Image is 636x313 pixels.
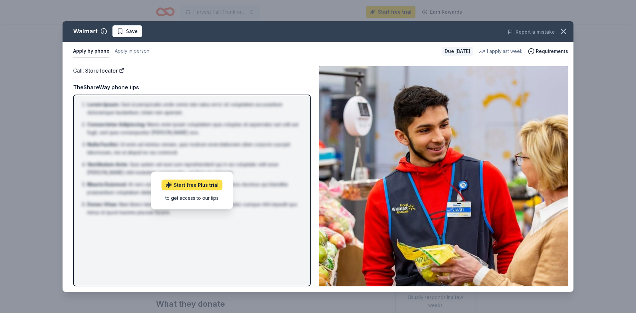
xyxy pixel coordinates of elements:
[73,83,311,92] div: TheShareWay phone tips
[319,66,568,286] img: Image for Walmart
[126,27,138,35] span: Save
[87,142,119,147] span: Nulla Facilisi :
[528,47,568,55] button: Requirements
[508,28,555,36] button: Report a mistake
[87,181,127,187] span: Mauris Euismod :
[87,201,118,207] span: Donec Vitae :
[115,44,149,58] button: Apply in person
[87,102,120,107] span: Lorem Ipsum :
[478,47,523,55] div: 1 apply last week
[162,179,223,190] a: Start free Plus trial
[162,194,223,201] div: to get access to our tips
[442,47,473,56] div: Due [DATE]
[87,122,146,127] span: Consectetur Adipiscing :
[87,161,128,167] span: Vestibulum Ante :
[87,101,301,117] li: Sed ut perspiciatis unde omnis iste natus error sit voluptatem accusantium doloremque laudantium,...
[73,66,311,75] div: Call :
[87,121,301,137] li: Nemo enim ipsam voluptatem quia voluptas sit aspernatur aut odit aut fugit, sed quia consequuntur...
[112,25,142,37] button: Save
[87,200,301,216] li: Nam libero tempore, cum soluta nobis est eligendi optio cumque nihil impedit quo minus id quod ma...
[87,141,301,156] li: Ut enim ad minima veniam, quis nostrum exercitationem ullam corporis suscipit laboriosam, nisi ut...
[87,160,301,176] li: Quis autem vel eum iure reprehenderit qui in ea voluptate velit esse [PERSON_NAME] nihil molestia...
[85,66,124,75] a: Store locator
[73,26,98,37] div: Walmart
[536,47,568,55] span: Requirements
[73,44,109,58] button: Apply by phone
[87,180,301,196] li: At vero eos et accusamus et iusto odio dignissimos ducimus qui blanditiis praesentium voluptatum ...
